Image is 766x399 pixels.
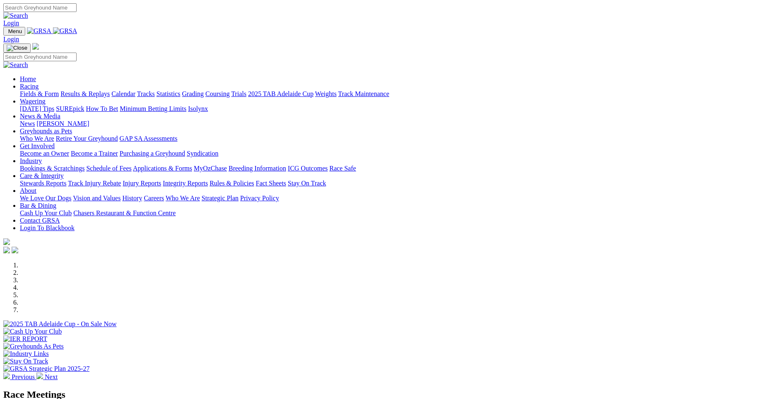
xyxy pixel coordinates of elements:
[182,90,204,97] a: Grading
[20,98,46,105] a: Wagering
[20,224,75,231] a: Login To Blackbook
[20,105,763,113] div: Wagering
[229,165,286,172] a: Breeding Information
[36,373,43,379] img: chevron-right-pager-white.svg
[205,90,230,97] a: Coursing
[187,150,218,157] a: Syndication
[20,113,60,120] a: News & Media
[20,83,39,90] a: Racing
[73,209,176,216] a: Chasers Restaurant & Function Centre
[20,105,54,112] a: [DATE] Tips
[45,373,58,380] span: Next
[288,165,328,172] a: ICG Outcomes
[32,43,39,50] img: logo-grsa-white.png
[3,43,31,53] button: Toggle navigation
[122,195,142,202] a: History
[202,195,238,202] a: Strategic Plan
[120,105,186,112] a: Minimum Betting Limits
[120,150,185,157] a: Purchasing a Greyhound
[20,135,763,142] div: Greyhounds as Pets
[20,127,72,135] a: Greyhounds as Pets
[20,157,42,164] a: Industry
[8,28,22,34] span: Menu
[288,180,326,187] a: Stay On Track
[3,350,49,358] img: Industry Links
[36,120,89,127] a: [PERSON_NAME]
[71,150,118,157] a: Become a Trainer
[20,165,763,172] div: Industry
[3,343,64,350] img: Greyhounds As Pets
[20,150,69,157] a: Become an Owner
[60,90,110,97] a: Results & Replays
[20,75,36,82] a: Home
[20,180,66,187] a: Stewards Reports
[20,135,54,142] a: Who We Are
[20,209,72,216] a: Cash Up Your Club
[7,45,27,51] img: Close
[3,19,19,26] a: Login
[3,3,77,12] input: Search
[20,172,64,179] a: Care & Integrity
[20,202,56,209] a: Bar & Dining
[56,135,118,142] a: Retire Your Greyhound
[240,195,279,202] a: Privacy Policy
[256,180,286,187] a: Fact Sheets
[20,195,763,202] div: About
[20,90,59,97] a: Fields & Form
[3,53,77,61] input: Search
[248,90,313,97] a: 2025 TAB Adelaide Cup
[3,373,36,380] a: Previous
[36,373,58,380] a: Next
[20,150,763,157] div: Get Involved
[20,90,763,98] div: Racing
[315,90,337,97] a: Weights
[86,105,118,112] a: How To Bet
[20,209,763,217] div: Bar & Dining
[3,320,117,328] img: 2025 TAB Adelaide Cup - On Sale Now
[56,105,84,112] a: SUREpick
[27,27,51,35] img: GRSA
[133,165,192,172] a: Applications & Forms
[231,90,246,97] a: Trials
[20,142,55,149] a: Get Involved
[3,61,28,69] img: Search
[20,165,84,172] a: Bookings & Scratchings
[20,195,71,202] a: We Love Our Dogs
[73,195,120,202] a: Vision and Values
[3,328,62,335] img: Cash Up Your Club
[166,195,200,202] a: Who We Are
[20,187,36,194] a: About
[68,180,121,187] a: Track Injury Rebate
[3,247,10,253] img: facebook.svg
[20,120,763,127] div: News & Media
[137,90,155,97] a: Tracks
[20,180,763,187] div: Care & Integrity
[3,335,47,343] img: IER REPORT
[12,373,35,380] span: Previous
[210,180,254,187] a: Rules & Policies
[123,180,161,187] a: Injury Reports
[188,105,208,112] a: Isolynx
[3,358,48,365] img: Stay On Track
[86,165,131,172] a: Schedule of Fees
[194,165,227,172] a: MyOzChase
[3,238,10,245] img: logo-grsa-white.png
[338,90,389,97] a: Track Maintenance
[157,90,181,97] a: Statistics
[3,36,19,43] a: Login
[3,373,10,379] img: chevron-left-pager-white.svg
[3,365,89,373] img: GRSA Strategic Plan 2025-27
[12,247,18,253] img: twitter.svg
[20,217,60,224] a: Contact GRSA
[120,135,178,142] a: GAP SA Assessments
[3,12,28,19] img: Search
[20,120,35,127] a: News
[53,27,77,35] img: GRSA
[163,180,208,187] a: Integrity Reports
[111,90,135,97] a: Calendar
[3,27,25,36] button: Toggle navigation
[144,195,164,202] a: Careers
[329,165,356,172] a: Race Safe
